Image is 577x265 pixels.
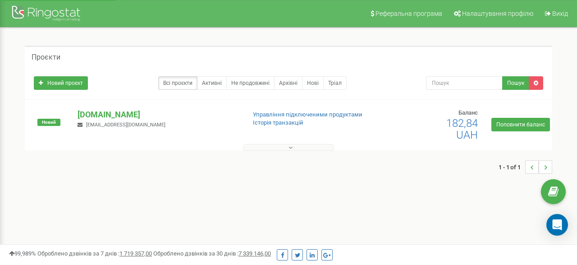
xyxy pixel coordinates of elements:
[158,76,197,90] a: Всі проєкти
[34,76,88,90] a: Новий проєкт
[253,111,362,118] a: Управління підключеними продуктами
[502,76,529,90] button: Пошук
[253,119,303,126] a: Історія транзакцій
[552,10,568,17] span: Вихід
[86,122,165,128] span: [EMAIL_ADDRESS][DOMAIN_NAME]
[499,160,525,174] span: 1 - 1 of 1
[376,10,442,17] span: Реферальна програма
[446,117,478,141] span: 182,84 UAH
[9,250,36,257] span: 99,989%
[546,214,568,236] div: Open Intercom Messenger
[32,53,60,61] h5: Проєкти
[37,250,152,257] span: Оброблено дзвінків за 7 днів :
[491,118,550,131] a: Поповнити баланс
[426,76,503,90] input: Пошук
[462,10,533,17] span: Налаштування профілю
[458,109,478,116] span: Баланс
[78,109,238,121] p: [DOMAIN_NAME]
[197,76,227,90] a: Активні
[226,76,275,90] a: Не продовжені
[499,151,552,183] nav: ...
[119,250,152,257] u: 1 719 357,00
[238,250,271,257] u: 7 339 146,00
[37,119,60,126] span: Новий
[274,76,302,90] a: Архівні
[302,76,324,90] a: Нові
[153,250,271,257] span: Оброблено дзвінків за 30 днів :
[323,76,347,90] a: Тріал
